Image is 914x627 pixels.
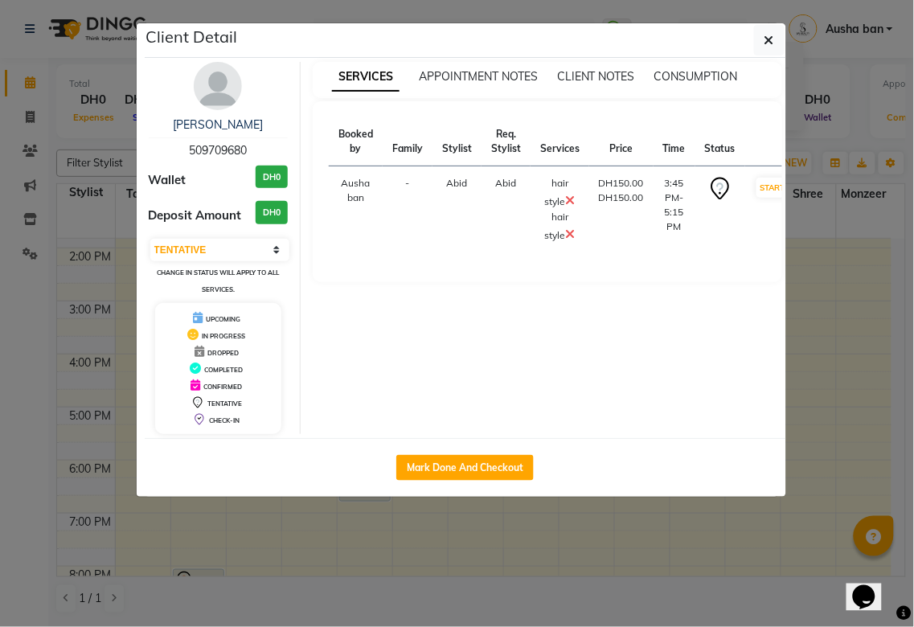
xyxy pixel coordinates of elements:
span: COMPLETED [204,366,243,374]
img: avatar [194,62,242,110]
span: CLIENT NOTES [557,69,635,84]
span: Abid [496,177,517,189]
div: hair style [540,210,580,244]
th: Family [383,117,432,166]
th: Status [695,117,745,166]
button: START [756,178,789,198]
td: - [383,166,432,254]
span: DROPPED [207,349,239,357]
th: Price [589,117,654,166]
small: Change in status will apply to all services. [157,268,279,293]
span: Wallet [149,171,186,190]
div: DH150.00 [599,191,644,205]
iframe: chat widget [846,563,898,611]
a: [PERSON_NAME] [173,117,263,132]
span: CONFIRMED [203,383,242,391]
span: Abid [447,177,468,189]
span: IN PROGRESS [202,332,245,340]
h3: DH0 [256,166,288,189]
td: Ausha ban [329,166,383,254]
div: hair style [540,176,580,210]
span: Deposit Amount [149,207,242,225]
th: Req. Stylist [482,117,531,166]
span: CONSUMPTION [654,69,738,84]
span: SERVICES [332,63,400,92]
span: CHECK-IN [209,416,240,424]
th: Services [531,117,589,166]
th: Stylist [432,117,482,166]
span: TENTATIVE [207,400,242,408]
span: 509709680 [189,143,247,158]
button: Mark Done And Checkout [396,455,534,481]
td: 3:45 PM-5:15 PM [654,166,695,254]
th: Booked by [329,117,383,166]
span: UPCOMING [206,315,240,323]
span: APPOINTMENT NOTES [419,69,538,84]
h3: DH0 [256,201,288,224]
div: DH150.00 [599,176,644,191]
th: Time [654,117,695,166]
h5: Client Detail [146,25,238,49]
